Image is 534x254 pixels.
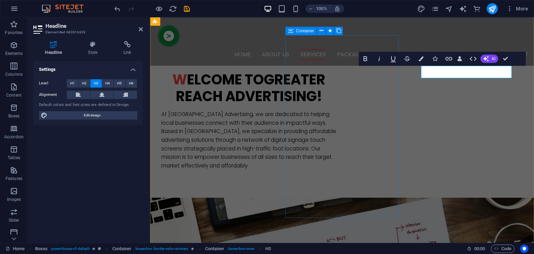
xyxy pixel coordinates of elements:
[4,134,24,140] p: Accordion
[487,3,498,14] button: publish
[5,51,23,56] p: Elements
[49,111,135,120] span: Edit design
[400,52,414,66] button: Strikethrough
[456,52,466,66] button: Data Bindings
[33,41,76,56] h4: Headline
[183,5,191,13] i: Save (Ctrl+S)
[6,92,22,98] p: Content
[417,5,426,13] button: design
[169,5,177,13] i: Reload page
[467,245,485,253] h6: Session time
[6,245,25,253] a: Click to cancel selection. Double-click to open Pages
[33,61,143,74] h4: Settings
[506,5,528,12] span: More
[114,79,125,88] button: H5
[445,5,453,13] button: navigator
[102,79,114,88] button: H4
[503,3,531,14] button: More
[155,5,163,13] button: Click here to leave preview mode and continue editing
[520,245,528,253] button: Usercentrics
[499,52,512,66] button: Confirm (Ctrl+⏎)
[491,245,515,253] button: Code
[316,5,327,13] h6: 100%
[431,5,439,13] button: pages
[129,79,133,88] span: H6
[373,52,386,66] button: Italic (Ctrl+I)
[428,52,442,66] button: Icons
[5,72,23,77] p: Columns
[227,245,255,253] span: . boxes-box-inner
[414,52,428,66] button: Colors
[9,218,19,223] p: Slider
[67,79,78,88] button: H1
[296,29,314,33] span: Container
[492,57,495,61] span: AI
[113,5,121,13] button: undo
[431,5,439,13] i: Pages (Ctrl+Alt+S)
[46,29,129,35] h3: Element #ed-682816839
[39,79,67,88] label: Level
[467,52,480,66] button: HTML
[40,5,92,13] img: Editor Logo
[480,55,498,63] button: AI
[488,5,496,13] i: Publish
[359,52,372,66] button: Bold (Ctrl+B)
[8,155,20,161] p: Tables
[98,247,101,251] i: This element is a customizable preset
[459,5,467,13] button: text_generator
[473,5,481,13] button: commerce
[7,197,21,202] p: Images
[79,79,90,88] button: H2
[90,79,102,88] button: H3
[92,247,95,251] i: Element contains an animation
[442,52,455,66] button: Link
[8,113,20,119] p: Boxes
[112,41,143,56] h4: Link
[35,245,271,253] nav: breadcrumb
[183,5,191,13] button: save
[459,5,467,13] i: AI Writer
[205,245,225,253] span: Click to select. Double-click to edit
[191,247,194,251] i: Element contains an animation
[70,79,75,88] span: H1
[334,6,340,12] i: On resize automatically adjust zoom level to fit chosen device.
[473,5,481,13] i: Commerce
[113,5,121,13] i: Undo: Change text (Ctrl+Z)
[117,79,122,88] span: H5
[46,23,143,29] h2: Headline
[6,176,22,181] p: Features
[105,79,110,88] span: H4
[306,5,330,13] button: 100%
[126,79,137,88] button: H6
[39,102,137,108] div: Default colors and font sizes are defined in Design.
[494,245,511,253] span: Code
[39,91,67,99] label: Alignment
[445,5,453,13] i: Navigator
[39,111,137,120] button: Edit design
[50,245,89,253] span: . preset-boxes-v3-default
[265,245,271,253] span: Click to select. Double-click to edit
[94,79,98,88] span: H3
[82,79,87,88] span: H2
[5,30,23,35] p: Favorites
[112,245,132,253] span: Click to select. Double-click to edit
[474,245,485,253] span: 00 00
[169,5,177,13] button: reload
[76,41,112,56] h4: Style
[387,52,400,66] button: Underline (Ctrl+U)
[134,245,188,253] span: . boxes-box .border-color-primary
[479,246,480,251] span: :
[35,245,48,253] span: Click to select. Double-click to edit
